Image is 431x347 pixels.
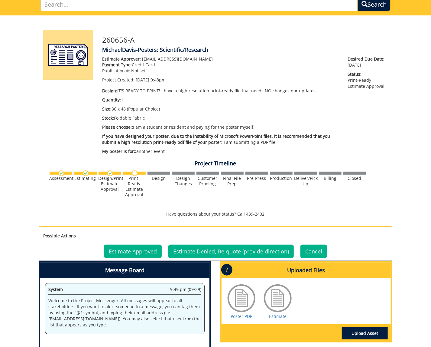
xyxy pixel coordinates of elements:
h4: Project Timeline [39,160,392,167]
span: Desired Due Date: [348,56,388,62]
p: [DATE] [348,56,388,68]
span: Quantity: [102,97,121,103]
span: Project Created: [102,77,134,83]
strong: Possible Actions [43,233,76,239]
h4: Uploaded Files [222,263,391,278]
h4: Message Board [40,263,209,278]
h3: 260656-A [102,36,388,44]
a: Cancel [300,245,327,258]
div: Assessment [50,176,72,181]
a: Upload Asset [342,327,388,339]
span: System [48,286,63,292]
p: IT'S READY TO PRINT! I have a high resolution print-ready file that needs NO changes nor updates. [102,88,339,94]
p: another event [102,148,339,154]
a: Poster PDF [231,313,252,319]
img: no [132,170,138,176]
span: [DATE] 9:48pm [136,77,166,83]
img: checkmark [58,170,64,176]
span: 9:49 pm (09/29) [170,286,201,292]
img: checkmark [107,170,113,176]
span: My poster is for:: [102,148,136,154]
div: Customer Proofing [196,176,219,187]
a: Estimate [269,313,287,319]
div: Closed [343,176,366,181]
span: Please choose:: [102,124,133,130]
div: Design/Print Estimate Approval [99,176,121,192]
p: I am submitting a PDF file. [102,133,339,145]
p: Welcome to the Project Messenger. All messages will appear to all stakeholders. If you want to al... [48,298,201,328]
span: Stock: [102,115,114,121]
a: Estimate Approved [104,245,162,258]
p: ? [221,264,232,276]
img: checkmark [83,170,89,176]
p: [EMAIL_ADDRESS][DOMAIN_NAME] [102,56,339,62]
div: Final File Prep [221,176,244,187]
div: Design [147,176,170,181]
span: Publication #: [102,68,130,74]
p: Have questions about your status? Call 439-2402 [39,211,392,217]
span: Size: [102,106,112,112]
p: I am a student or resident and paying for the poster myself. [102,124,339,130]
p: Credit Card [102,62,339,68]
img: Product featured image [43,30,93,80]
div: Print-Ready Estimate Approval [123,176,146,197]
div: Billing [319,176,342,181]
div: Deliver/Pick-Up [294,176,317,187]
h4: MichaelDavis-Posters: Scientific/Research [102,47,388,53]
p: Print-Ready Estimate Approval [348,71,388,89]
div: Pre-Press [245,176,268,181]
div: Estimating [74,176,97,181]
p: Foldable Fabric [102,115,339,121]
div: Production [270,176,293,181]
span: Payment Type: [102,62,132,68]
span: Not set [131,68,146,74]
span: Design: [102,88,117,94]
p: 1 [102,97,339,103]
p: 36 x 48 (Popular Choice) [102,106,339,112]
a: Estimate Denied, Re-quote (provide direction) [168,245,294,258]
span: If you have designed your poster, due to the instability of Microsoft PowerPoint files, it is rec... [102,133,330,145]
span: Estimate Approver: [102,56,141,62]
span: Status: [348,71,388,77]
div: Design Changes [172,176,195,187]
